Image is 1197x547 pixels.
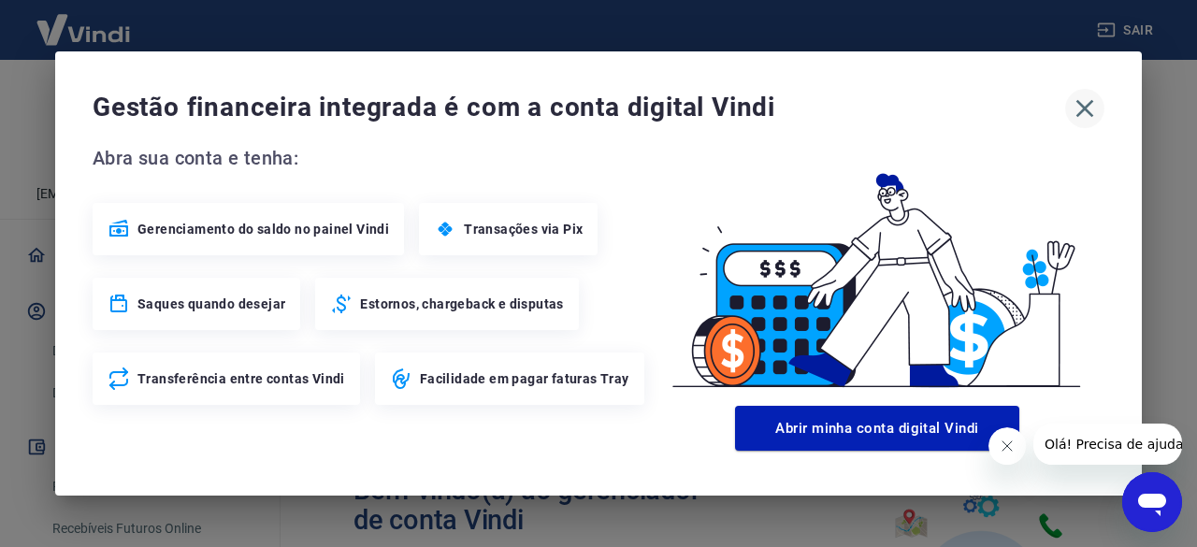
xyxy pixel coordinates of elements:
[137,295,285,313] span: Saques quando desejar
[1033,424,1182,465] iframe: Mensagem da empresa
[137,220,389,238] span: Gerenciamento do saldo no painel Vindi
[464,220,583,238] span: Transações via Pix
[650,143,1104,398] img: Good Billing
[360,295,563,313] span: Estornos, chargeback e disputas
[735,406,1019,451] button: Abrir minha conta digital Vindi
[93,143,650,173] span: Abra sua conta e tenha:
[11,13,157,28] span: Olá! Precisa de ajuda?
[137,369,345,388] span: Transferência entre contas Vindi
[420,369,629,388] span: Facilidade em pagar faturas Tray
[988,427,1026,465] iframe: Fechar mensagem
[1122,472,1182,532] iframe: Botão para abrir a janela de mensagens
[93,89,1065,126] span: Gestão financeira integrada é com a conta digital Vindi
